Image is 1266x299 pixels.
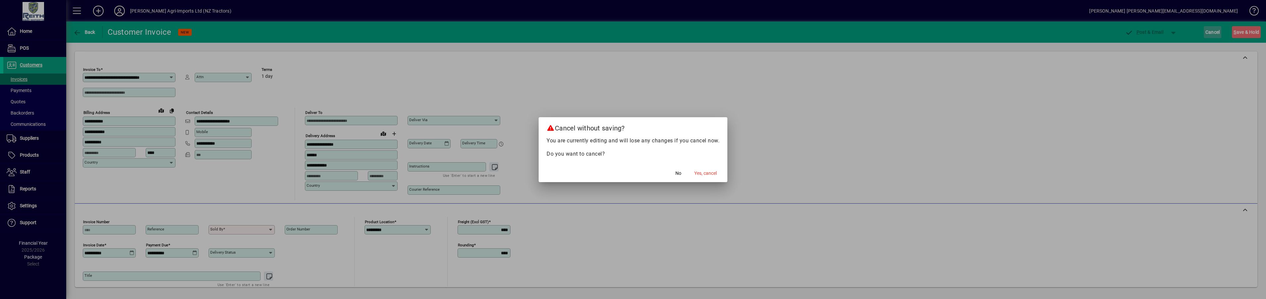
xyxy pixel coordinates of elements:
[692,168,719,179] button: Yes, cancel
[547,137,719,145] p: You are currently editing and will lose any changes if you cancel now.
[668,168,689,179] button: No
[694,170,717,177] span: Yes, cancel
[539,117,727,136] h2: Cancel without saving?
[675,170,681,177] span: No
[547,150,719,158] p: Do you want to cancel?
